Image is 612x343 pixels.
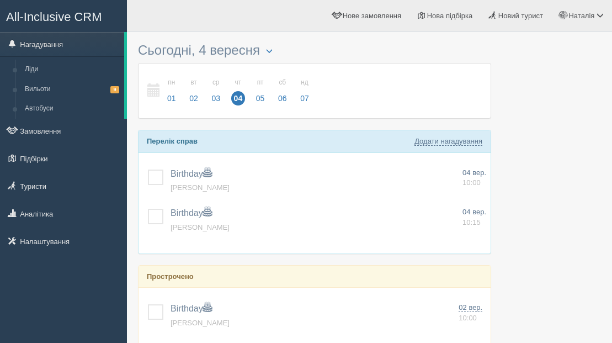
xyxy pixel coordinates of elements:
span: 02 вер. [459,303,482,312]
a: [PERSON_NAME] [171,183,230,192]
span: 06 [275,91,290,105]
span: Новий турист [498,12,543,20]
span: Нове замовлення [343,12,401,20]
span: 07 [297,91,312,105]
a: Birthday [171,304,212,313]
small: ср [209,78,223,87]
a: Birthday [171,169,212,178]
a: чт 04 [228,72,249,110]
span: 04 вер. [462,208,486,216]
small: сб [275,78,290,87]
span: 01 [164,91,179,105]
a: сб 06 [272,72,293,110]
a: 04 вер. 10:15 [462,207,486,228]
span: 9 [110,86,119,93]
span: 02 [187,91,201,105]
span: Нова підбірка [427,12,473,20]
a: Автобуси [20,99,124,119]
span: 05 [253,91,268,105]
span: 10:00 [459,314,477,322]
span: Наталія [568,12,594,20]
a: нд 07 [294,72,312,110]
a: Ліди [20,60,124,80]
small: пт [253,78,268,87]
a: 02 вер. 10:00 [459,303,486,323]
span: 10:00 [462,178,481,187]
span: All-Inclusive CRM [6,10,102,24]
small: чт [231,78,246,87]
span: 10:15 [462,218,481,226]
a: All-Inclusive CRM [1,1,126,31]
a: ср 03 [205,72,226,110]
a: пн 01 [161,72,182,110]
a: вт 02 [183,72,204,110]
a: Додати нагадування [414,137,482,146]
a: [PERSON_NAME] [171,223,230,231]
a: пт 05 [250,72,271,110]
small: пн [164,78,179,87]
a: [PERSON_NAME] [171,319,230,327]
b: Прострочено [147,272,194,281]
span: 04 вер. [462,168,486,177]
h3: Сьогодні, 4 вересня [138,43,491,57]
b: Перелік справ [147,137,198,145]
span: 04 [231,91,246,105]
a: Birthday [171,208,212,218]
a: Вильоти9 [20,80,124,99]
span: 03 [209,91,223,105]
small: вт [187,78,201,87]
a: 04 вер. 10:00 [462,168,486,188]
small: нд [297,78,312,87]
